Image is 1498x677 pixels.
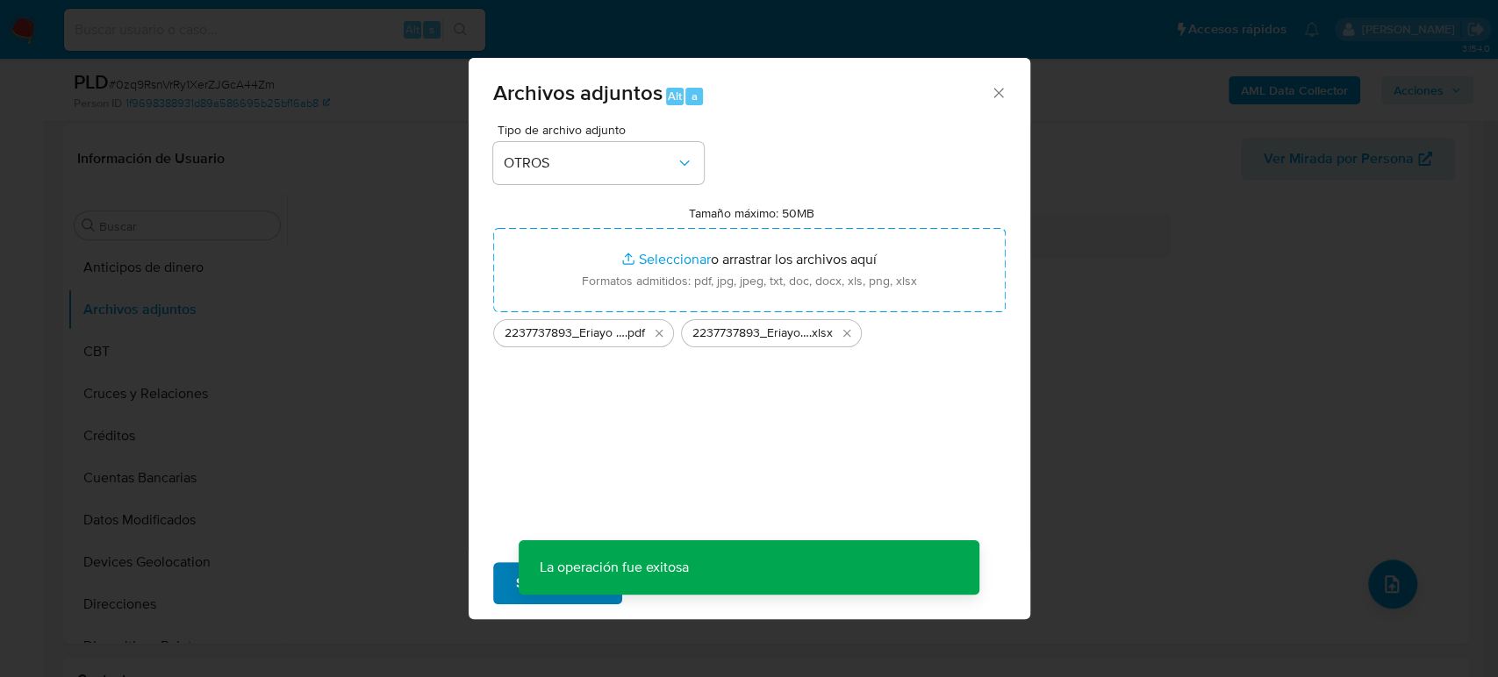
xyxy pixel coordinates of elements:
button: Eliminar 2237737893_Eriayo Deborah_Julio2025.xlsx [836,323,857,344]
span: 2237737893_Eriayo Deborah_Julio2025 [692,324,809,342]
span: Subir archivo [516,564,599,602]
button: Cerrar [990,84,1006,100]
span: .pdf [625,324,645,342]
span: Cancelar [652,564,709,602]
span: Archivos adjuntos [493,77,663,108]
span: .xlsx [809,324,833,342]
span: OTROS [504,154,676,172]
span: Tipo de archivo adjunto [498,124,708,136]
p: La operación fue exitosa [519,540,710,595]
button: Eliminar 2237737893_Eriayo Deborah_Julio2025.pdf [649,323,670,344]
label: Tamaño máximo: 50MB [689,205,814,221]
span: a [692,88,698,104]
button: OTROS [493,142,704,184]
ul: Archivos seleccionados [493,312,1006,347]
span: Alt [668,88,682,104]
span: 2237737893_Eriayo Deborah_Julio2025 [505,324,625,342]
button: Subir archivo [493,562,622,604]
